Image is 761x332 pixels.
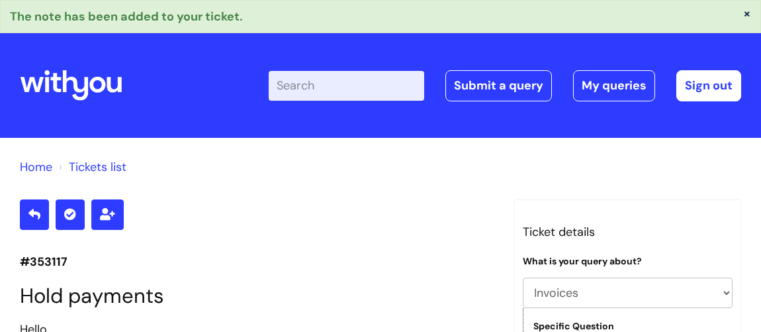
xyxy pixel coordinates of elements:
h1: Hold payments [20,284,494,308]
a: Sign out [676,70,741,101]
a: Home [20,159,52,175]
a: My queries [573,70,655,101]
p: #353117 [20,251,494,272]
li: Solution home [20,156,52,178]
a: Submit a query [445,70,552,101]
div: | - [269,70,741,101]
label: Specific Question [533,321,614,332]
label: What is your query about? [523,256,642,267]
li: Tickets list [56,156,126,178]
a: Tickets list [69,159,126,175]
h3: Ticket details [523,221,733,243]
input: Search [269,71,424,100]
button: × [743,7,751,19]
